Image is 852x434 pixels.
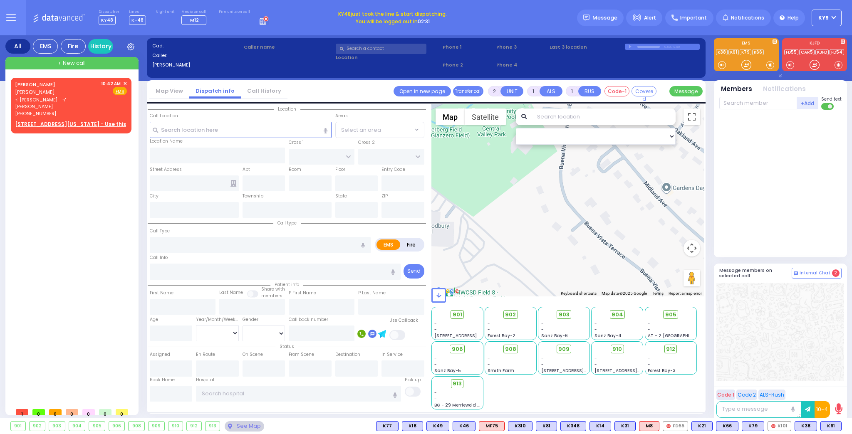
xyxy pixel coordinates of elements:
[150,290,173,296] label: First Name
[532,108,676,125] input: Search location
[243,193,263,200] label: Township
[821,96,842,102] span: Send text
[338,10,351,17] span: KY48
[594,333,622,339] span: Sanz Bay-4
[541,333,568,339] span: Sanz Bay-6
[33,12,88,23] img: Logo
[488,367,514,374] span: Smith Farm
[443,62,493,69] span: Phone 2
[11,422,25,431] div: 901
[536,421,557,431] div: K81
[684,108,700,125] button: Toggle fullscreen view
[666,424,671,428] img: red-radio-icon.svg
[402,421,423,431] div: BLS
[129,10,146,15] label: Lines
[443,44,493,51] span: Phone 1
[594,320,597,326] span: -
[338,10,447,18] span: just took the line & start dispatching.
[820,421,842,431] div: K61
[150,316,158,323] label: Age
[426,421,449,431] div: BLS
[181,10,209,15] label: Medic on call
[99,10,119,15] label: Dispatcher
[560,421,586,431] div: BLS
[149,422,164,431] div: 909
[82,409,95,415] span: 0
[536,421,557,431] div: BLS
[731,14,764,22] span: Notifications
[716,421,738,431] div: BLS
[815,49,829,55] a: KJFD
[152,42,241,49] label: Cad:
[196,386,401,402] input: Search hospital
[540,86,562,96] button: ALS
[376,421,399,431] div: BLS
[244,44,333,51] label: Caller name
[196,377,214,383] label: Hospital
[434,390,437,396] span: -
[336,44,426,54] input: Search a contact
[150,351,170,358] label: Assigned
[230,180,236,187] span: Other building occupants
[109,422,125,431] div: 906
[815,401,830,418] button: 10-4
[49,422,65,431] div: 903
[335,166,345,173] label: Floor
[289,316,328,323] label: Call back number
[799,49,815,55] a: CAR5
[219,10,250,15] label: Fire units on call
[721,84,752,94] button: Members
[691,421,713,431] div: BLS
[150,254,168,261] label: Call Info
[604,86,629,96] button: Code-1
[433,286,461,296] img: Google
[356,18,430,25] span: You will be logged out in
[66,409,78,415] span: 0
[156,10,174,15] label: Night unit
[426,421,449,431] div: K49
[243,316,258,323] label: Gender
[612,311,623,319] span: 904
[541,367,620,374] span: [STREET_ADDRESS][PERSON_NAME]
[818,14,829,22] span: KY9
[335,351,360,358] label: Destination
[541,361,544,367] span: -
[99,409,111,415] span: 0
[219,289,243,296] label: Last Name
[225,421,264,432] div: See map
[541,326,544,333] span: -
[418,18,430,25] span: 02:31
[196,351,215,358] label: En Route
[381,193,388,200] label: ZIP
[400,239,423,250] label: Fire
[452,345,463,353] span: 906
[33,39,58,54] div: EMS
[89,422,105,431] div: 905
[61,39,86,54] div: Fire
[152,62,241,69] label: [PERSON_NAME]
[558,345,570,353] span: 909
[434,402,481,408] span: BG - 29 Merriewold S.
[453,421,476,431] div: BLS
[505,311,516,319] span: 902
[434,355,437,361] span: -
[714,41,779,47] label: EMS
[684,240,700,256] button: Map camera controls
[771,424,775,428] img: red-radio-icon.svg
[190,17,199,23] span: M12
[559,311,570,319] span: 903
[69,422,85,431] div: 904
[289,139,304,146] label: Cross 1
[129,422,144,431] div: 908
[736,390,757,400] button: Code 2
[589,421,611,431] div: BLS
[508,421,532,431] div: BLS
[479,421,505,431] div: MF75
[187,422,201,431] div: 912
[742,421,764,431] div: K79
[241,87,287,95] a: Call History
[434,326,437,333] span: -
[16,409,28,415] span: 1
[614,421,636,431] div: K31
[150,166,182,173] label: Street Address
